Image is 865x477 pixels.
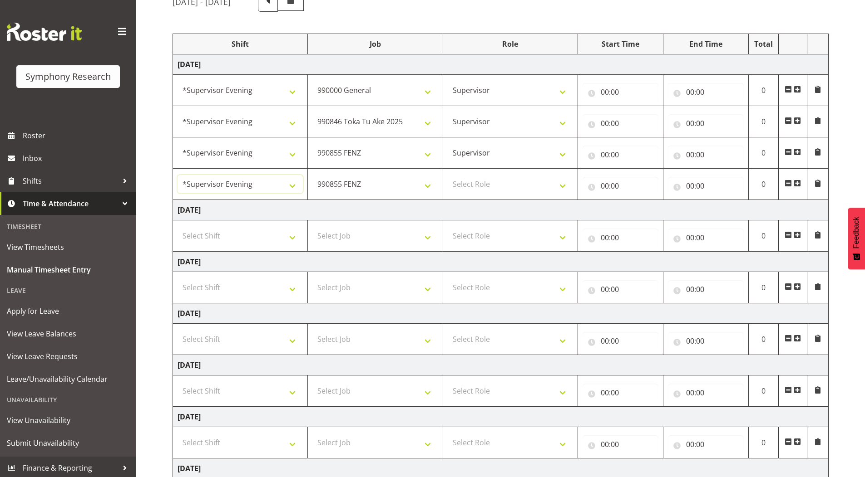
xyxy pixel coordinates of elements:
input: Click to select... [583,83,658,101]
td: [DATE] [173,407,829,427]
td: 0 [748,375,779,407]
a: View Unavailability [2,409,134,432]
input: Click to select... [668,177,744,195]
div: End Time [668,39,744,49]
input: Click to select... [583,177,658,195]
span: Manual Timesheet Entry [7,263,129,277]
span: View Unavailability [7,414,129,427]
a: Leave/Unavailability Calendar [2,368,134,390]
a: View Timesheets [2,236,134,258]
span: Time & Attendance [23,197,118,210]
img: Rosterit website logo [7,23,82,41]
input: Click to select... [668,146,744,164]
a: Submit Unavailability [2,432,134,454]
span: Apply for Leave [7,304,129,318]
span: Submit Unavailability [7,436,129,450]
td: 0 [748,137,779,169]
input: Click to select... [583,146,658,164]
div: Total [753,39,774,49]
a: View Leave Requests [2,345,134,368]
div: Shift [178,39,303,49]
input: Click to select... [583,114,658,132]
span: Shifts [23,174,118,188]
input: Click to select... [668,435,744,453]
td: 0 [748,75,779,106]
td: 0 [748,106,779,137]
td: 0 [748,324,779,355]
td: [DATE] [173,200,829,220]
span: View Timesheets [7,240,129,254]
div: Role [448,39,573,49]
span: Feedback [852,217,860,248]
input: Click to select... [583,229,658,247]
span: Leave/Unavailability Calendar [7,372,129,386]
input: Click to select... [668,229,744,247]
div: Leave [2,281,134,300]
a: Manual Timesheet Entry [2,258,134,281]
td: [DATE] [173,252,829,272]
div: Job [312,39,438,49]
span: View Leave Balances [7,327,129,341]
a: Apply for Leave [2,300,134,322]
td: 0 [748,169,779,200]
td: [DATE] [173,355,829,375]
input: Click to select... [583,435,658,453]
td: [DATE] [173,54,829,75]
input: Click to select... [668,280,744,298]
a: View Leave Balances [2,322,134,345]
input: Click to select... [668,332,744,350]
input: Click to select... [583,332,658,350]
div: Symphony Research [25,70,111,83]
td: 0 [748,427,779,458]
input: Click to select... [668,114,744,132]
div: Start Time [583,39,658,49]
span: Roster [23,129,132,142]
td: 0 [748,220,779,252]
button: Feedback - Show survey [848,208,865,269]
span: Inbox [23,151,132,165]
td: 0 [748,272,779,303]
input: Click to select... [583,384,658,402]
input: Click to select... [583,280,658,298]
input: Click to select... [668,83,744,101]
span: View Leave Requests [7,350,129,363]
input: Click to select... [668,384,744,402]
div: Unavailability [2,390,134,409]
span: Finance & Reporting [23,461,118,475]
div: Timesheet [2,217,134,236]
td: [DATE] [173,303,829,324]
